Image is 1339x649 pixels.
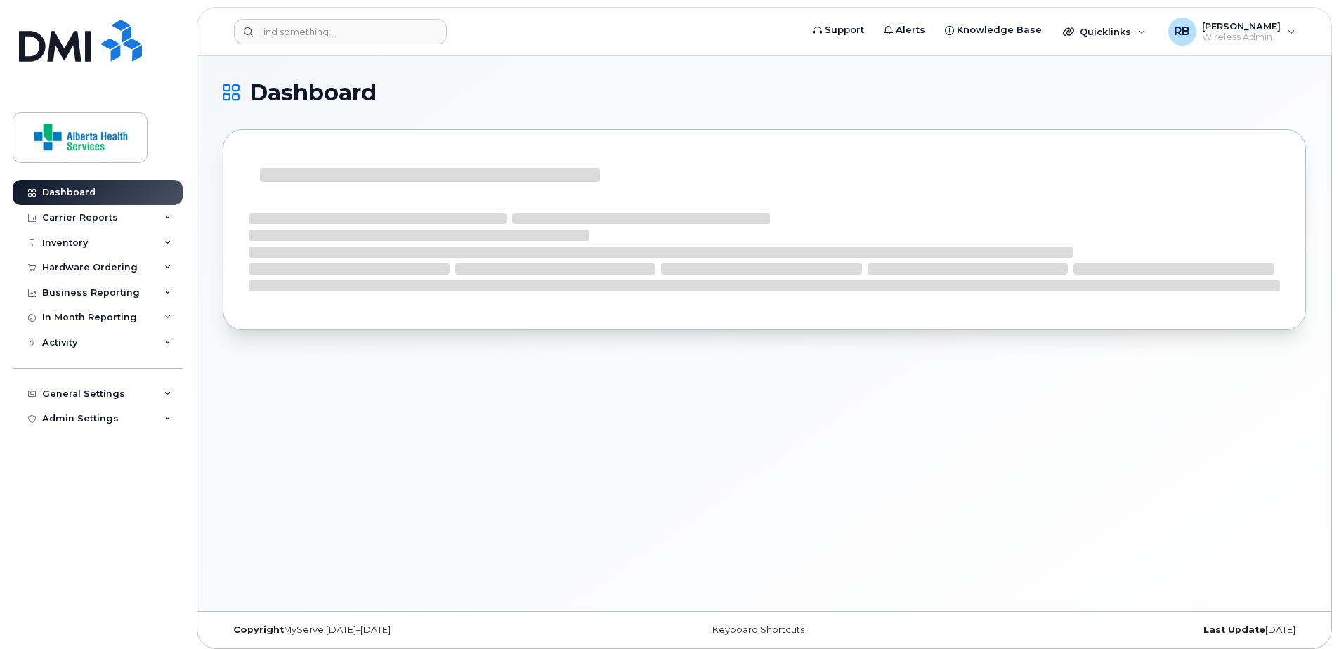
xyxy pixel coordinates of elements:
strong: Copyright [233,624,284,635]
a: Keyboard Shortcuts [712,624,804,635]
div: [DATE] [945,624,1306,636]
span: Dashboard [249,82,377,103]
strong: Last Update [1203,624,1265,635]
div: MyServe [DATE]–[DATE] [223,624,584,636]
